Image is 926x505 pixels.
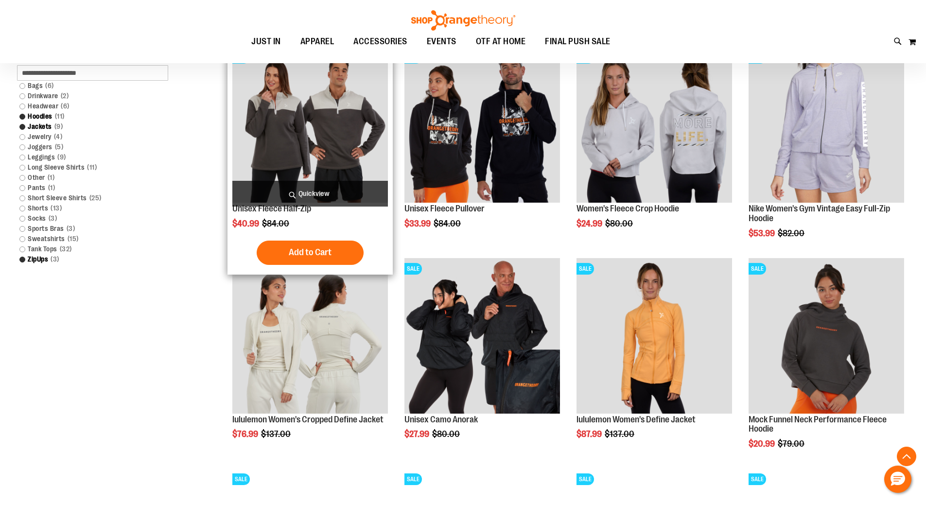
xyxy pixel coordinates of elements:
span: $137.00 [261,429,292,439]
a: Other1 [15,173,176,183]
a: Joggers5 [15,142,176,152]
span: $53.99 [749,228,776,238]
a: Long Sleeve Shirts11 [15,162,176,173]
div: product [400,42,565,253]
span: 13 [48,203,64,213]
a: Unisex Fleece Half-Zip [232,204,311,213]
a: APPAREL [291,31,344,53]
span: SALE [404,473,422,485]
span: 11 [52,111,67,122]
span: 32 [57,244,74,254]
span: 6 [58,101,72,111]
span: $84.00 [434,219,462,228]
a: Socks3 [15,213,176,224]
a: ZipUps3 [15,254,176,264]
a: Hoodies11 [15,111,176,122]
img: Product image for lululemon Define Jacket Cropped [232,258,388,414]
span: Quickview [232,181,388,207]
span: $137.00 [605,429,636,439]
a: Product image for Mock Funnel Neck Performance Fleece HoodieSALE [749,258,904,415]
a: Tank Tops32 [15,244,176,254]
span: Add to Cart [289,247,332,258]
span: 3 [48,254,62,264]
div: product [744,253,909,473]
a: Sweatshirts15 [15,234,176,244]
span: ACCESSORIES [353,31,407,52]
span: SALE [232,473,250,485]
img: Product image for Unisex Fleece Pullover [404,47,560,203]
a: Women's Fleece Crop Hoodie [577,204,679,213]
div: product [227,42,393,275]
span: SALE [577,263,594,275]
span: 2 [58,91,71,101]
a: Shorts13 [15,203,176,213]
span: 3 [64,224,78,234]
a: Bags6 [15,81,176,91]
span: $79.00 [778,439,806,449]
span: APPAREL [300,31,334,52]
a: Product image for lululemon Define JacketSALE [577,258,732,415]
a: Product image for Nike Gym Vintage Easy Full Zip HoodieSALE [749,47,904,204]
span: 9 [52,122,66,132]
button: Add to Cart [257,241,364,265]
a: Jewelry4 [15,132,176,142]
img: Product image for Womens Fleece Crop Hoodie [577,47,732,203]
span: 6 [43,81,56,91]
a: OTF AT HOME [466,31,536,53]
a: ACCESSORIES [344,31,417,53]
span: $82.00 [778,228,806,238]
span: $87.99 [577,429,603,439]
a: Leggings9 [15,152,176,162]
a: Mock Funnel Neck Performance Fleece Hoodie [749,415,887,434]
span: FINAL PUSH SALE [545,31,611,52]
span: EVENTS [427,31,456,52]
span: SALE [577,473,594,485]
a: Product image for lululemon Define Jacket CroppedSALE [232,258,388,415]
span: $80.00 [605,219,634,228]
a: Jackets9 [15,122,176,132]
a: Product image for Unisex Camo AnorakSALE [404,258,560,415]
span: $33.99 [404,219,432,228]
span: $80.00 [432,429,461,439]
a: Drinkware2 [15,91,176,101]
a: EVENTS [417,31,466,53]
div: product [400,253,565,464]
img: Shop Orangetheory [410,10,517,31]
div: product [744,42,909,262]
a: Unisex Fleece Pullover [404,204,485,213]
span: $24.99 [577,219,604,228]
a: Product image for Unisex Fleece PulloverSALE [404,47,560,204]
a: Headwear6 [15,101,176,111]
a: lululemon Women's Define Jacket [577,415,696,424]
span: 11 [85,162,99,173]
span: $84.00 [262,219,291,228]
span: $76.99 [232,429,260,439]
a: JUST IN [242,31,291,53]
a: Short Sleeve Shirts25 [15,193,176,203]
span: $20.99 [749,439,776,449]
button: Hello, have a question? Let’s chat. [884,466,911,493]
a: Sports Bras3 [15,224,176,234]
img: Product image for Nike Gym Vintage Easy Full Zip Hoodie [749,47,904,203]
span: $27.99 [404,429,431,439]
span: 25 [87,193,104,203]
span: 1 [45,173,57,183]
span: SALE [749,263,766,275]
img: Product image for Unisex Fleece Half Zip [232,47,388,203]
span: OTF AT HOME [476,31,526,52]
span: JUST IN [251,31,281,52]
span: 4 [52,132,65,142]
a: Pants1 [15,183,176,193]
a: Nike Women's Gym Vintage Easy Full-Zip Hoodie [749,204,890,223]
img: Product image for Unisex Camo Anorak [404,258,560,414]
a: lululemon Women's Cropped Define Jacket [232,415,384,424]
img: Product image for Mock Funnel Neck Performance Fleece Hoodie [749,258,904,414]
span: 5 [52,142,66,152]
a: Product image for Womens Fleece Crop HoodieSALE [577,47,732,204]
span: $40.99 [232,219,261,228]
div: product [572,253,737,464]
span: 15 [65,234,81,244]
button: Back To Top [897,447,916,466]
a: FINAL PUSH SALE [535,31,620,52]
a: Product image for Unisex Fleece Half ZipSALE [232,47,388,204]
